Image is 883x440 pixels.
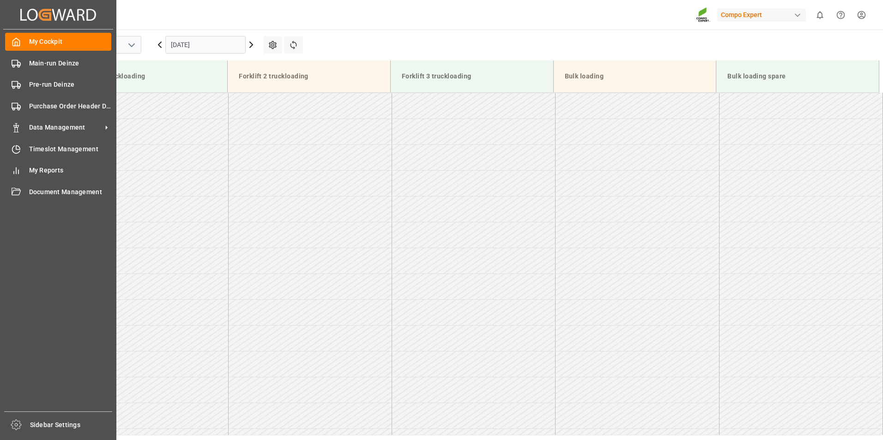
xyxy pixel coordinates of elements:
a: Main-run Deinze [5,54,111,72]
span: My Cockpit [29,37,112,47]
span: Timeslot Management [29,144,112,154]
div: Bulk loading spare [724,68,871,85]
span: My Reports [29,166,112,175]
span: Purchase Order Header Deinze [29,101,112,111]
button: open menu [124,38,138,52]
span: Main-run Deinze [29,59,112,68]
img: Screenshot%202023-09-29%20at%2010.02.21.png_1712312052.png [696,7,711,23]
div: Forklift 1 truckloading [72,68,220,85]
span: Pre-run Deinze [29,80,112,89]
a: Timeslot Management [5,140,111,158]
div: Forklift 2 truckloading [235,68,383,85]
div: Compo Expert [717,8,806,22]
a: Purchase Order Header Deinze [5,97,111,115]
div: Bulk loading [561,68,709,85]
button: show 0 new notifications [810,5,830,25]
div: Forklift 3 truckloading [398,68,546,85]
span: Data Management [29,123,102,132]
button: Help Center [830,5,851,25]
button: Compo Expert [717,6,810,24]
input: DD.MM.YYYY [165,36,246,54]
a: My Cockpit [5,33,111,51]
span: Document Management [29,187,112,197]
span: Sidebar Settings [30,420,113,430]
a: Pre-run Deinze [5,76,111,94]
